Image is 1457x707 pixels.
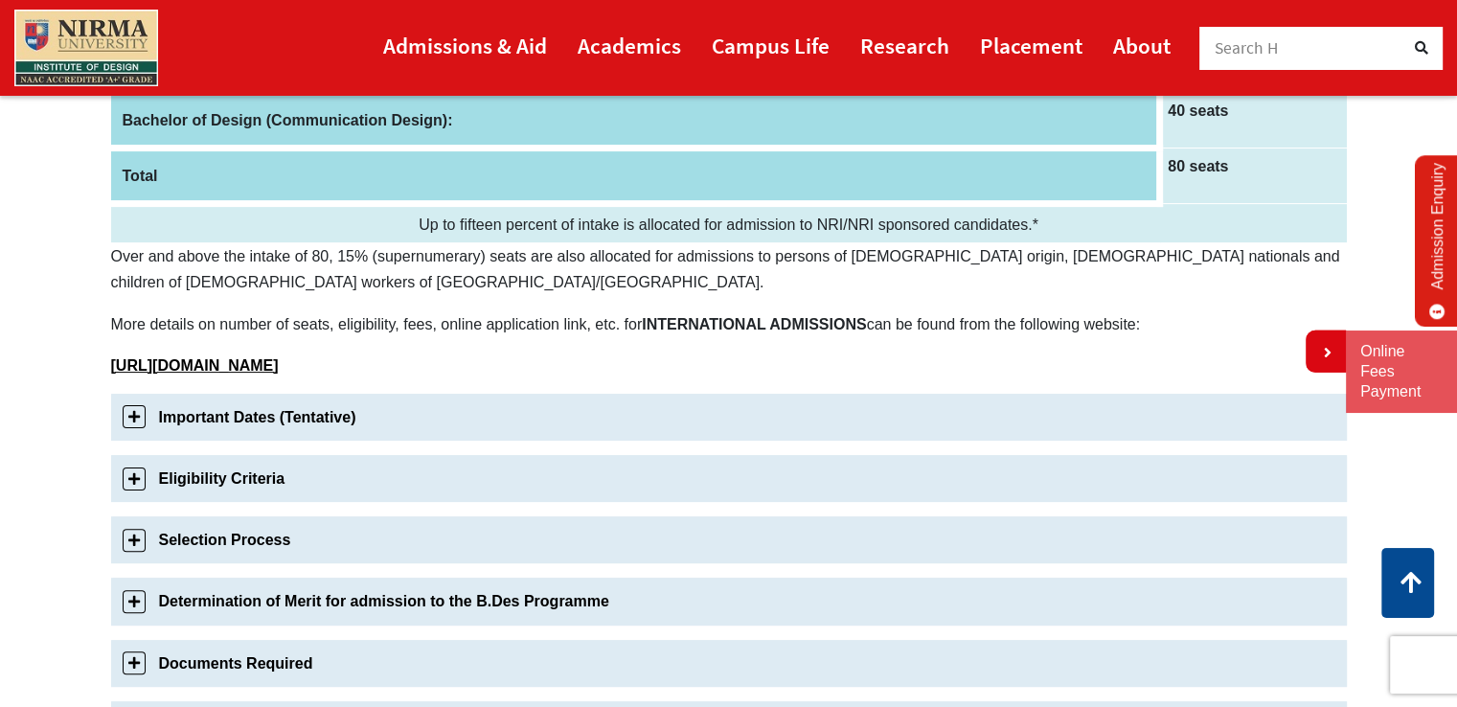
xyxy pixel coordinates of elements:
a: Determination of Merit for admission to the B.Des Programme [111,578,1347,625]
th: Total [111,148,1160,203]
span: Search H [1215,37,1279,58]
p: Over and above the intake of 80, 15% (supernumerary) seats are also allocated for admissions to p... [111,243,1347,295]
a: Admissions & Aid [383,24,547,67]
th: Bachelor of Design (Communication Design): [111,92,1160,148]
a: Selection Process [111,516,1347,563]
a: Online Fees Payment [1360,342,1443,401]
p: More details on number of seats, eligibility, fees, online application link, etc. for can be foun... [111,311,1347,337]
td: 80 seats [1160,148,1347,203]
a: Campus Life [712,24,830,67]
b: INTERNATIONAL ADMISSIONS [642,316,866,332]
img: main_logo [14,10,158,86]
a: Documents Required [111,640,1347,687]
a: Eligibility Criteria [111,455,1347,502]
td: 40 seats [1160,92,1347,148]
a: Research [860,24,949,67]
a: Important Dates (Tentative) [111,394,1347,441]
td: Up to fifteen percent of intake is allocated for admission to NRI/NRI sponsored candidates. [111,203,1347,242]
a: Academics [578,24,681,67]
a: About [1113,24,1171,67]
a: Placement [980,24,1082,67]
a: [URL][DOMAIN_NAME] [111,357,279,374]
